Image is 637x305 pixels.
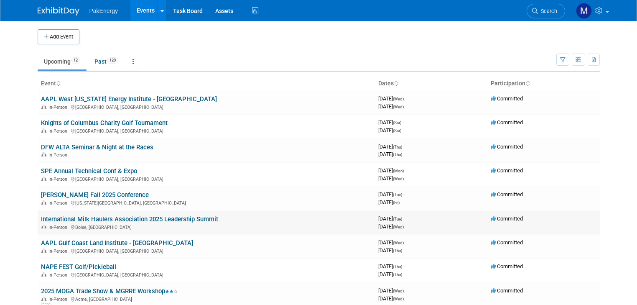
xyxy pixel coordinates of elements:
[38,54,87,69] a: Upcoming12
[378,127,401,133] span: [DATE]
[393,152,402,157] span: (Thu)
[38,7,79,15] img: ExhibitDay
[491,215,523,222] span: Committed
[378,191,405,197] span: [DATE]
[378,223,404,230] span: [DATE]
[527,4,565,18] a: Search
[378,103,404,110] span: [DATE]
[378,287,406,294] span: [DATE]
[393,97,404,101] span: (Wed)
[393,289,404,293] span: (Wed)
[41,249,46,253] img: In-Person Event
[48,249,70,254] span: In-Person
[41,167,137,175] a: SPE Annual Technical Conf & Expo
[48,297,70,302] span: In-Person
[403,119,404,126] span: -
[41,272,46,277] img: In-Person Event
[378,247,402,254] span: [DATE]
[378,271,402,277] span: [DATE]
[491,95,523,102] span: Committed
[107,57,118,64] span: 120
[405,167,406,174] span: -
[41,271,372,278] div: [GEOGRAPHIC_DATA], [GEOGRAPHIC_DATA]
[41,223,372,230] div: Boise, [GEOGRAPHIC_DATA]
[393,177,404,181] span: (Wed)
[491,191,523,197] span: Committed
[48,225,70,230] span: In-Person
[491,287,523,294] span: Committed
[491,144,523,150] span: Committed
[393,128,401,133] span: (Sat)
[378,295,404,302] span: [DATE]
[538,8,557,14] span: Search
[378,144,405,150] span: [DATE]
[393,120,401,125] span: (Sat)
[393,297,404,301] span: (Wed)
[378,167,406,174] span: [DATE]
[487,77,600,91] th: Participation
[378,239,406,246] span: [DATE]
[41,191,149,199] a: [PERSON_NAME] Fall 2025 Conference
[41,175,372,182] div: [GEOGRAPHIC_DATA], [GEOGRAPHIC_DATA]
[48,152,70,158] span: In-Person
[393,105,404,109] span: (Wed)
[394,80,398,87] a: Sort by Start Date
[576,3,592,19] img: Mary Walker
[41,297,46,301] img: In-Person Event
[41,95,217,103] a: AAPL West [US_STATE] Energy Institute - [GEOGRAPHIC_DATA]
[41,225,46,229] img: In-Person Event
[41,105,46,109] img: In-Person Event
[41,128,46,133] img: In-Person Event
[491,167,523,174] span: Committed
[405,95,406,102] span: -
[41,119,168,127] a: Knights of Columbus Charity Golf Tournament
[41,215,218,223] a: International Milk Haulers Association 2025 Leadership Summit
[378,263,405,269] span: [DATE]
[393,200,400,205] span: (Fri)
[393,249,402,253] span: (Thu)
[403,191,405,197] span: -
[403,263,405,269] span: -
[491,263,523,269] span: Committed
[393,225,404,229] span: (Wed)
[393,241,404,245] span: (Wed)
[41,287,178,295] a: 2025 MOGA Trade Show & MGRRE Workshop
[48,200,70,206] span: In-Person
[89,8,118,14] span: PakEnergy
[41,127,372,134] div: [GEOGRAPHIC_DATA], [GEOGRAPHIC_DATA]
[41,247,372,254] div: [GEOGRAPHIC_DATA], [GEOGRAPHIC_DATA]
[491,119,523,126] span: Committed
[378,199,400,205] span: [DATE]
[56,80,60,87] a: Sort by Event Name
[48,177,70,182] span: In-Person
[38,77,375,91] th: Event
[88,54,125,69] a: Past120
[41,152,46,156] img: In-Person Event
[378,175,404,182] span: [DATE]
[393,192,402,197] span: (Tue)
[41,263,116,271] a: NAPE FEST Golf/Pickleball
[375,77,487,91] th: Dates
[41,295,372,302] div: Acme, [GEOGRAPHIC_DATA]
[38,29,79,44] button: Add Event
[48,128,70,134] span: In-Person
[393,145,402,149] span: (Thu)
[378,95,406,102] span: [DATE]
[393,272,402,277] span: (Thu)
[491,239,523,246] span: Committed
[405,239,406,246] span: -
[41,239,193,247] a: AAPL Gulf Coast Land Institute - [GEOGRAPHIC_DATA]
[405,287,406,294] span: -
[41,199,372,206] div: [US_STATE][GEOGRAPHIC_DATA], [GEOGRAPHIC_DATA]
[378,215,405,222] span: [DATE]
[393,264,402,269] span: (Thu)
[525,80,530,87] a: Sort by Participation Type
[48,105,70,110] span: In-Person
[393,169,404,173] span: (Mon)
[41,177,46,181] img: In-Person Event
[378,151,402,157] span: [DATE]
[393,217,402,221] span: (Tue)
[48,272,70,278] span: In-Person
[41,144,153,151] a: DFW ALTA Seminar & Night at the Races
[403,215,405,222] span: -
